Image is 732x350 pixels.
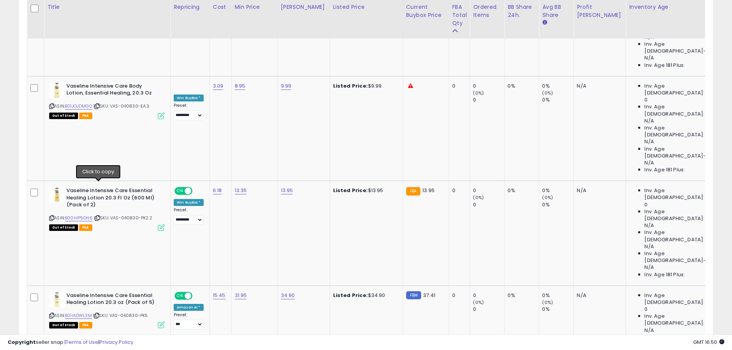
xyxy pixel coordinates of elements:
[452,83,464,90] div: 0
[406,187,420,196] small: FBA
[79,113,92,119] span: FBA
[66,187,160,211] b: Vaseline Intensive Care Essential Healing Lotion 20.3 Fl Oz (600 Ml) (Pack of 2)
[644,62,685,69] span: Inv. Age 181 Plus:
[174,103,204,120] div: Preset:
[452,187,464,194] div: 0
[644,222,654,229] span: N/A
[333,292,368,299] b: Listed Price:
[406,291,421,299] small: FBM
[508,187,533,194] div: 0%
[213,3,228,11] div: Cost
[93,103,149,109] span: | SKU: VAS-040830-EA.3
[49,113,78,119] span: All listings that are currently out of stock and unavailable for purchase on Amazon
[174,95,204,101] div: Win BuyBox *
[79,224,92,231] span: FBA
[644,41,715,55] span: Inv. Age [DEMOGRAPHIC_DATA]-180:
[49,292,65,307] img: 31xgo6YbhOL._SL40_.jpg
[49,224,78,231] span: All listings that are currently out of stock and unavailable for purchase on Amazon
[629,3,717,11] div: Inventory Age
[542,83,573,90] div: 0%
[644,292,715,306] span: Inv. Age [DEMOGRAPHIC_DATA]:
[8,339,133,346] div: seller snap | |
[644,334,715,348] span: Inv. Age [DEMOGRAPHIC_DATA]:
[235,82,246,90] a: 8.95
[174,312,204,330] div: Preset:
[100,338,133,346] a: Privacy Policy
[577,3,622,19] div: Profit [PERSON_NAME]
[422,187,435,194] span: 13.95
[473,3,501,19] div: Ordered Items
[333,3,400,11] div: Listed Price
[66,292,160,308] b: Vaseline Intensive Care Essential Healing Lotion 20.3 oz (Pack of 5)
[644,313,715,327] span: Inv. Age [DEMOGRAPHIC_DATA]:
[473,306,504,313] div: 0
[577,187,620,194] div: N/A
[49,187,164,230] div: ASIN:
[174,304,204,311] div: Amazon AI *
[644,264,654,271] span: N/A
[644,208,715,222] span: Inv. Age [DEMOGRAPHIC_DATA]:
[452,3,467,27] div: FBA Total Qty
[473,83,504,90] div: 0
[333,187,397,194] div: $13.95
[542,3,570,19] div: Avg BB Share
[281,82,292,90] a: 9.99
[66,338,98,346] a: Terms of Use
[49,83,65,98] img: 31xiVRwnI0L._SL40_.jpg
[333,187,368,194] b: Listed Price:
[542,187,573,194] div: 0%
[644,83,715,96] span: Inv. Age [DEMOGRAPHIC_DATA]:
[644,306,647,313] span: 0
[423,292,435,299] span: 37.41
[644,118,654,124] span: N/A
[644,166,685,173] span: Inv. Age 181 Plus:
[473,292,504,299] div: 0
[281,3,327,11] div: [PERSON_NAME]
[281,292,295,299] a: 34.90
[473,96,504,103] div: 0
[49,322,78,328] span: All listings that are currently out of stock and unavailable for purchase on Amazon
[94,215,152,221] span: | SKU: VAS-040830-PK2.2
[235,3,274,11] div: Min Price
[473,187,504,194] div: 0
[65,215,93,221] a: B00HIP5GN6
[644,124,715,138] span: Inv. Age [DEMOGRAPHIC_DATA]:
[333,82,368,90] b: Listed Price:
[693,338,724,346] span: 2025-08-13 16:50 GMT
[577,83,620,90] div: N/A
[79,322,92,328] span: FBA
[8,338,36,346] strong: Copyright
[644,159,654,166] span: N/A
[644,187,715,201] span: Inv. Age [DEMOGRAPHIC_DATA]:
[174,199,204,206] div: Win BuyBox *
[473,194,484,201] small: (0%)
[49,83,164,118] div: ASIN:
[66,83,160,99] b: Vaseline Intensive Care Body Lotion, Essential Healing, 20.3 Oz
[542,292,573,299] div: 0%
[235,292,247,299] a: 31.95
[49,187,65,202] img: 41E9MlHzrcL._SL40_.jpg
[333,292,397,299] div: $34.90
[644,201,647,208] span: 0
[65,103,92,109] a: B01JGJDMGO
[93,312,148,318] span: | SKU: VAS-040830-PK5
[542,90,553,96] small: (0%)
[49,292,164,328] div: ASIN:
[191,292,204,299] span: OFF
[452,292,464,299] div: 0
[542,201,573,208] div: 0%
[542,194,553,201] small: (0%)
[542,306,573,313] div: 0%
[542,299,553,305] small: (0%)
[508,3,536,19] div: BB Share 24h.
[333,83,397,90] div: $9.99
[644,229,715,243] span: Inv. Age [DEMOGRAPHIC_DATA]:
[644,146,715,159] span: Inv. Age [DEMOGRAPHIC_DATA]-180:
[174,3,206,11] div: Repricing
[281,187,293,194] a: 13.95
[644,96,647,103] span: 0
[175,292,185,299] span: ON
[175,188,185,194] span: ON
[213,292,226,299] a: 15.45
[473,299,484,305] small: (0%)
